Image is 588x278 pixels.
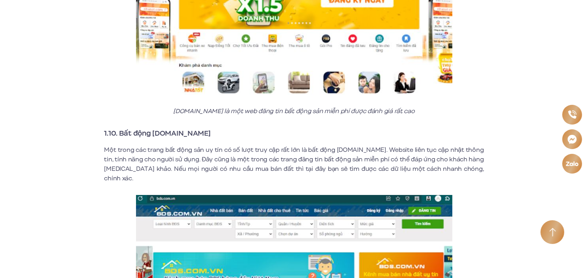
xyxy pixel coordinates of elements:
[173,107,414,115] em: [DOMAIN_NAME] là một web đăng tin bất động sản miễn phí được đánh giá rất cao
[567,134,577,144] img: Messenger icon
[104,145,484,183] p: Một trong các trang bất động sản uy tín có số lượt truy cập rất lớn là bất động [DOMAIN_NAME]. We...
[567,110,577,119] img: Phone icon
[565,161,579,166] img: Zalo icon
[549,228,556,237] img: Arrow icon
[104,128,211,138] strong: 1.10. Bất động [DOMAIN_NAME]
